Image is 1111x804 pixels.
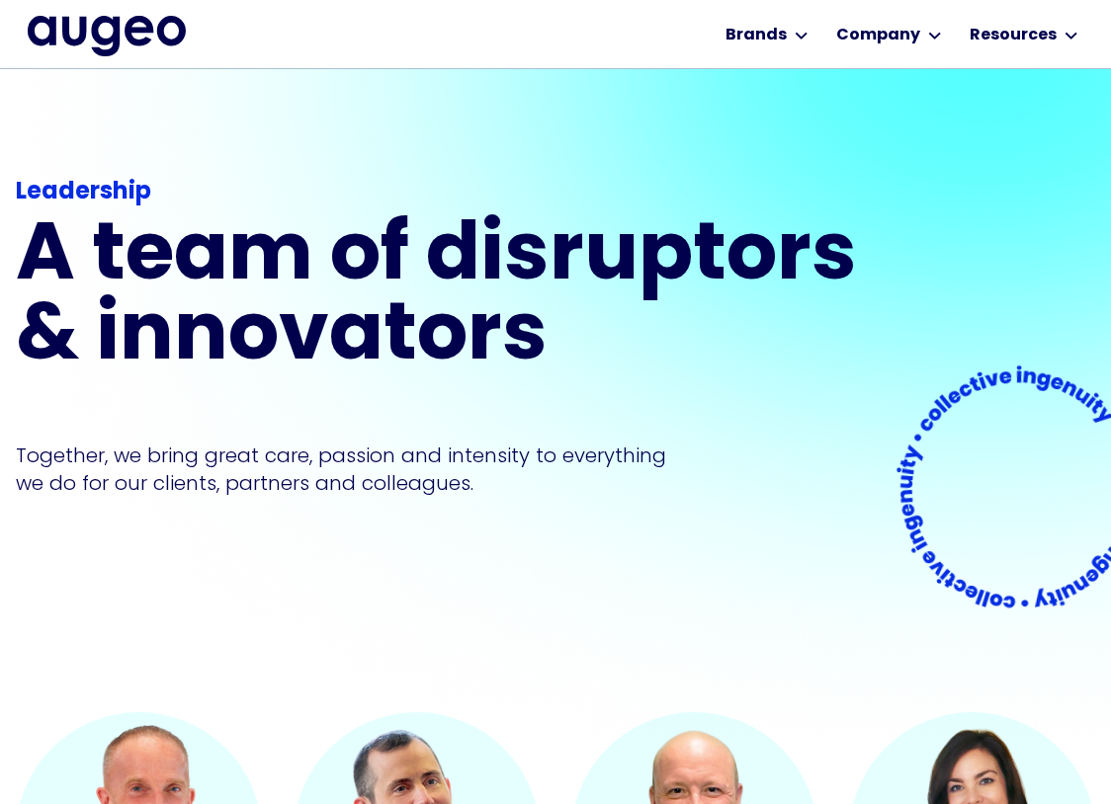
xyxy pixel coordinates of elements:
[16,175,870,210] div: Leadership
[970,24,1057,47] div: Resources
[836,24,920,47] div: Company
[16,218,870,378] h1: A team of disruptors & innovators
[726,24,787,47] div: Brands
[16,442,696,497] p: Together, we bring great care, passion and intensity to everything we do for our clients, partner...
[28,16,186,55] a: home
[28,16,186,55] img: Augeo's full logo in midnight blue.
